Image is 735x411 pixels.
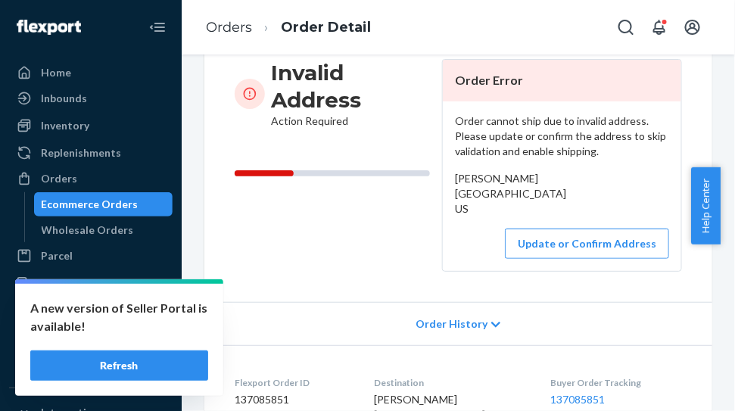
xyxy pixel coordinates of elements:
[235,376,350,389] dt: Flexport Order ID
[17,20,81,35] img: Flexport logo
[9,297,173,321] a: Prep
[42,197,139,212] div: Ecommerce Orders
[455,114,669,159] p: Order cannot ship due to invalid address. Please update or confirm the address to skip validation...
[550,393,605,406] a: 137085851
[9,322,173,347] a: Returns
[9,271,173,295] a: Freight
[235,392,350,407] dd: 137085851
[41,145,121,160] div: Replenishments
[281,19,371,36] a: Order Detail
[9,86,173,111] a: Inbounds
[142,12,173,42] button: Close Navigation
[9,350,173,374] a: Reporting
[41,65,71,80] div: Home
[41,91,87,106] div: Inbounds
[194,5,383,50] ol: breadcrumbs
[9,114,173,138] a: Inventory
[34,192,173,216] a: Ecommerce Orders
[416,316,487,332] span: Order History
[41,276,78,291] div: Freight
[9,61,173,85] a: Home
[443,60,681,101] header: Order Error
[206,19,252,36] a: Orders
[42,223,134,238] div: Wholesale Orders
[9,141,173,165] a: Replenishments
[271,59,430,114] h3: Invalid Address
[41,248,73,263] div: Parcel
[271,59,430,129] div: Action Required
[691,167,721,244] button: Help Center
[375,376,527,389] dt: Destination
[505,229,669,259] button: Update or Confirm Address
[30,299,208,335] p: A new version of Seller Portal is available!
[34,218,173,242] a: Wholesale Orders
[41,171,77,186] div: Orders
[611,12,641,42] button: Open Search Box
[9,244,173,268] a: Parcel
[30,350,208,381] button: Refresh
[550,376,682,389] dt: Buyer Order Tracking
[644,12,674,42] button: Open notifications
[9,167,173,191] a: Orders
[677,12,708,42] button: Open account menu
[455,172,566,215] span: [PERSON_NAME] [GEOGRAPHIC_DATA] US
[41,118,89,133] div: Inventory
